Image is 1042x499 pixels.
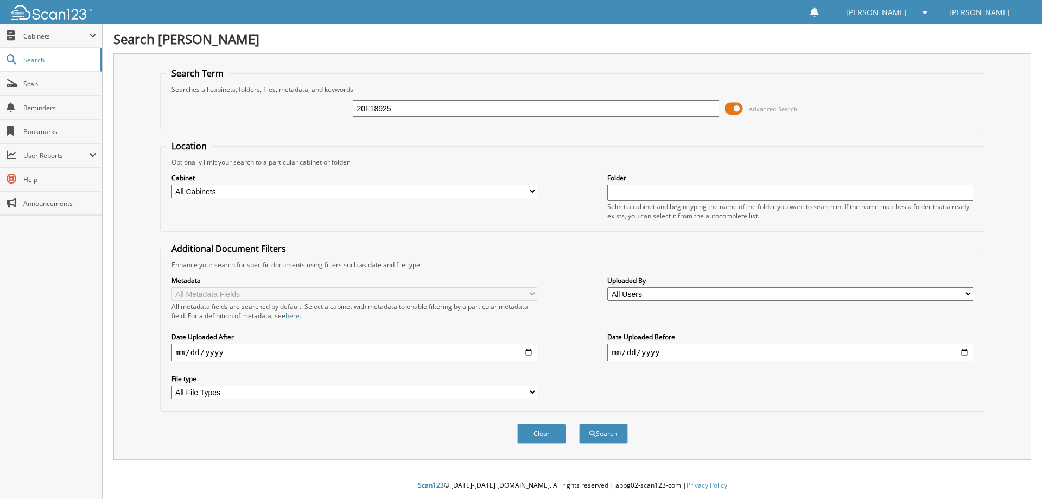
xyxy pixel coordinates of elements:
iframe: Chat Widget [988,447,1042,499]
div: All metadata fields are searched by default. Select a cabinet with metadata to enable filtering b... [171,302,537,320]
a: Privacy Policy [687,481,727,490]
img: scan123-logo-white.svg [11,5,92,20]
button: Search [579,424,628,444]
div: Enhance your search for specific documents using filters such as date and file type. [166,260,979,269]
div: Searches all cabinets, folders, files, metadata, and keywords [166,85,979,94]
label: Uploaded By [607,276,973,285]
input: end [607,344,973,361]
button: Clear [517,424,566,444]
div: © [DATE]-[DATE] [DOMAIN_NAME]. All rights reserved | appg02-scan123-com | [103,472,1042,499]
span: Reminders [23,103,97,112]
span: Search [23,55,95,65]
span: User Reports [23,151,89,160]
input: start [171,344,537,361]
span: Scan123 [418,481,444,490]
label: Cabinet [171,173,537,182]
div: Select a cabinet and begin typing the name of the folder you want to search in. If the name match... [607,202,973,220]
h1: Search [PERSON_NAME] [113,30,1031,48]
legend: Additional Document Filters [166,243,291,255]
legend: Search Term [166,67,229,79]
a: here [285,311,300,320]
span: [PERSON_NAME] [846,9,907,16]
label: Date Uploaded After [171,332,537,342]
span: [PERSON_NAME] [949,9,1010,16]
span: Cabinets [23,31,89,41]
legend: Location [166,140,212,152]
span: Scan [23,79,97,89]
span: Help [23,175,97,184]
label: Date Uploaded Before [607,332,973,342]
label: File type [171,374,537,383]
label: Folder [607,173,973,182]
label: Metadata [171,276,537,285]
span: Advanced Search [749,105,797,113]
span: Announcements [23,199,97,208]
span: Bookmarks [23,127,97,136]
div: Optionally limit your search to a particular cabinet or folder [166,157,979,167]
